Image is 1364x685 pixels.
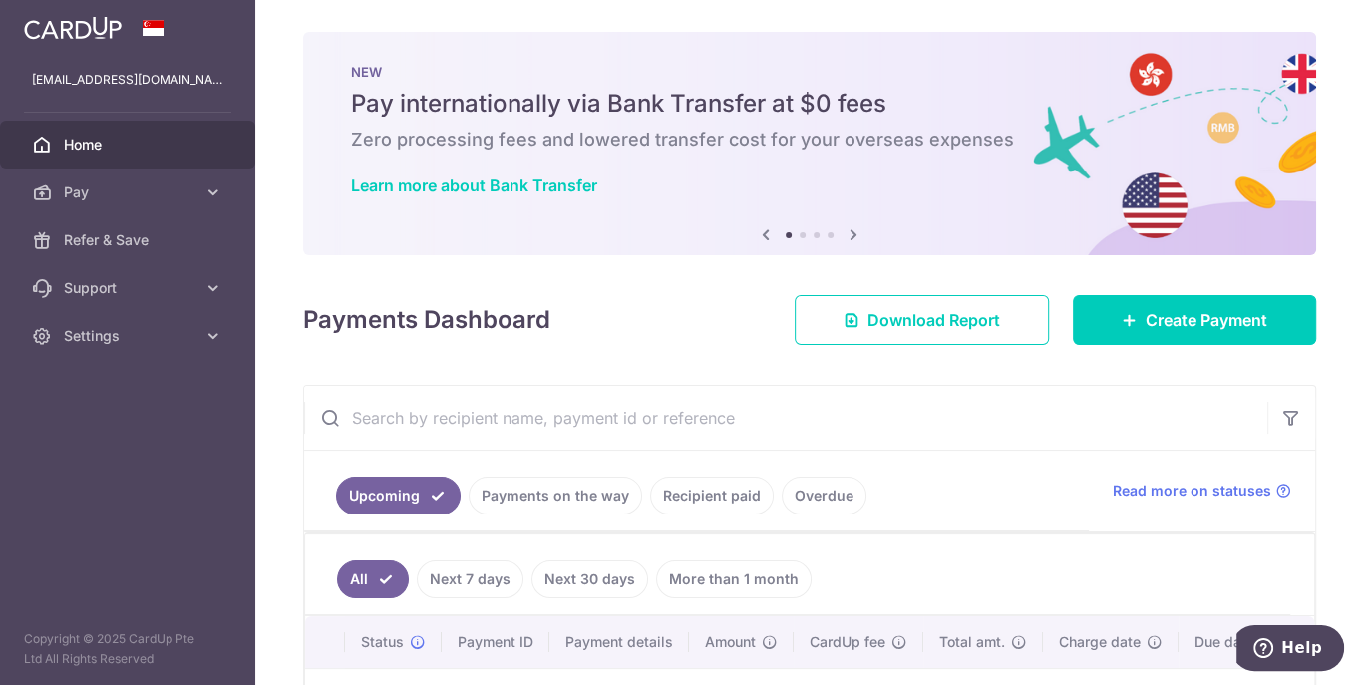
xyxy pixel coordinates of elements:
[351,64,1268,80] p: NEW
[361,632,404,652] span: Status
[1073,295,1316,345] a: Create Payment
[1113,481,1291,501] a: Read more on statuses
[64,278,195,298] span: Support
[337,560,409,598] a: All
[1059,632,1141,652] span: Charge date
[939,632,1005,652] span: Total amt.
[650,477,774,514] a: Recipient paid
[303,32,1316,255] img: Bank transfer banner
[64,326,195,346] span: Settings
[32,70,223,90] p: [EMAIL_ADDRESS][DOMAIN_NAME]
[1194,632,1254,652] span: Due date
[417,560,523,598] a: Next 7 days
[336,477,461,514] a: Upcoming
[24,16,122,40] img: CardUp
[1236,625,1344,675] iframe: Opens a widget where you can find more information
[351,175,597,195] a: Learn more about Bank Transfer
[304,386,1267,450] input: Search by recipient name, payment id or reference
[782,477,866,514] a: Overdue
[64,182,195,202] span: Pay
[469,477,642,514] a: Payments on the way
[656,560,812,598] a: More than 1 month
[1146,308,1267,332] span: Create Payment
[549,616,689,668] th: Payment details
[867,308,1000,332] span: Download Report
[442,616,549,668] th: Payment ID
[64,135,195,155] span: Home
[64,230,195,250] span: Refer & Save
[810,632,885,652] span: CardUp fee
[1113,481,1271,501] span: Read more on statuses
[795,295,1049,345] a: Download Report
[351,88,1268,120] h5: Pay internationally via Bank Transfer at $0 fees
[705,632,756,652] span: Amount
[351,128,1268,152] h6: Zero processing fees and lowered transfer cost for your overseas expenses
[531,560,648,598] a: Next 30 days
[303,302,550,338] h4: Payments Dashboard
